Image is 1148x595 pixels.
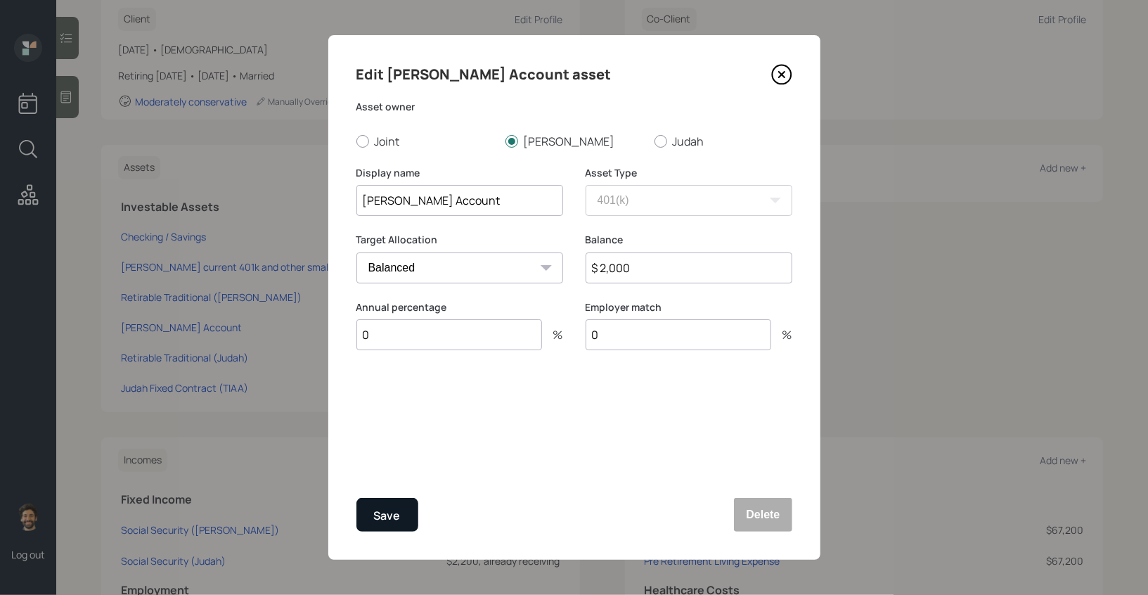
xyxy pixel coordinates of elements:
[586,300,792,314] label: Employer match
[734,498,792,532] button: Delete
[542,329,563,340] div: %
[356,166,563,180] label: Display name
[586,166,792,180] label: Asset Type
[505,134,643,149] label: [PERSON_NAME]
[356,233,563,247] label: Target Allocation
[356,63,612,86] h4: Edit [PERSON_NAME] Account asset
[356,134,494,149] label: Joint
[356,300,563,314] label: Annual percentage
[356,100,792,114] label: Asset owner
[356,498,418,532] button: Save
[586,233,792,247] label: Balance
[771,329,792,340] div: %
[654,134,792,149] label: Judah
[374,506,401,525] div: Save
